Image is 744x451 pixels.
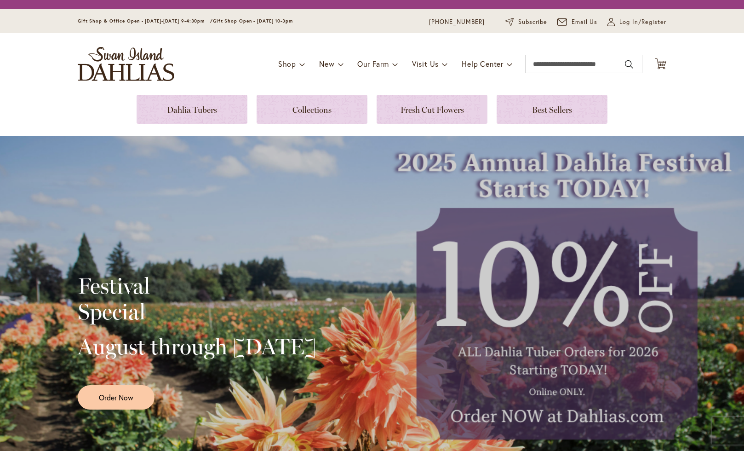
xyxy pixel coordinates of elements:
a: [PHONE_NUMBER] [429,17,485,27]
span: Gift Shop & Office Open - [DATE]-[DATE] 9-4:30pm / [78,18,213,24]
span: Visit Us [412,59,439,69]
a: Subscribe [505,17,547,27]
a: Email Us [557,17,598,27]
a: Log In/Register [607,17,666,27]
span: Our Farm [357,59,389,69]
h2: Festival Special [78,273,316,324]
span: Log In/Register [619,17,666,27]
a: store logo [78,47,174,81]
span: Email Us [572,17,598,27]
span: Order Now [99,392,133,403]
span: Help Center [462,59,504,69]
span: Gift Shop Open - [DATE] 10-3pm [213,18,293,24]
h2: August through [DATE] [78,334,316,359]
span: Shop [278,59,296,69]
span: Subscribe [518,17,547,27]
span: New [319,59,334,69]
a: Order Now [78,385,155,410]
